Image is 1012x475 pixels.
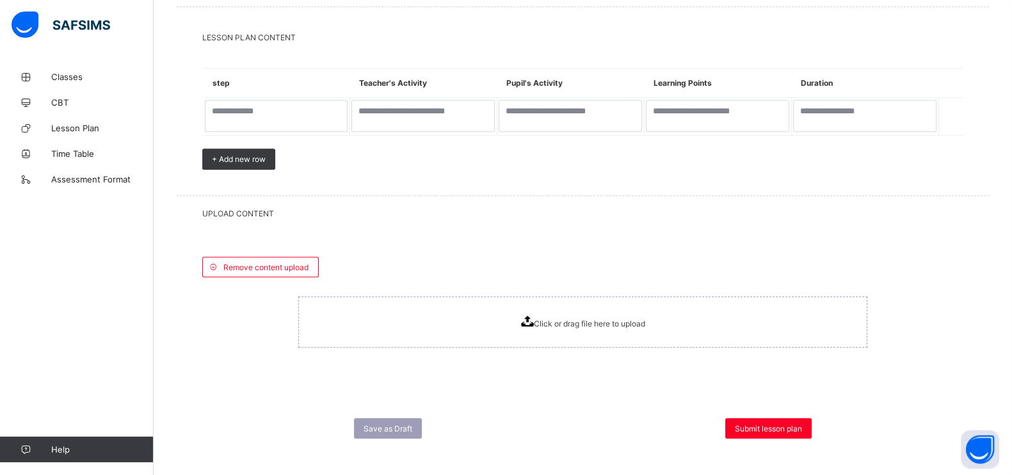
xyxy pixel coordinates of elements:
[735,424,802,433] span: Submit lesson plan
[202,33,963,42] span: LESSON PLAN CONTENT
[298,296,867,348] span: Click or drag file here to upload
[203,68,350,98] th: step
[202,209,963,218] span: UPLOAD CONTENT
[51,97,154,108] span: CBT
[364,424,412,433] span: Save as Draft
[497,68,644,98] th: Pupil's Activity
[223,262,309,272] span: Remove content upload
[791,68,938,98] th: Duration
[212,154,266,164] span: + Add new row
[51,149,154,159] span: Time Table
[534,319,645,328] span: Click or drag file here to upload
[961,430,999,469] button: Open asap
[51,174,154,184] span: Assessment Format
[644,68,791,98] th: Learning Points
[349,68,497,98] th: Teacher's Activity
[12,12,110,38] img: safsims
[51,123,154,133] span: Lesson Plan
[51,444,153,455] span: Help
[51,72,154,82] span: Classes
